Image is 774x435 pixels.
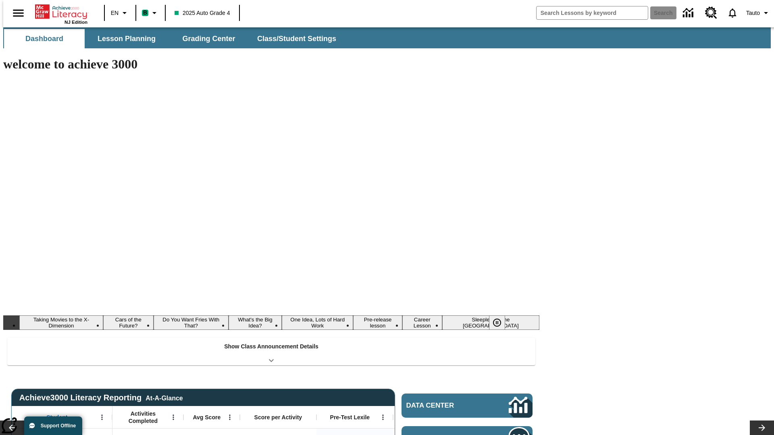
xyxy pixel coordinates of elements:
[96,411,108,423] button: Open Menu
[167,411,179,423] button: Open Menu
[19,393,183,402] span: Achieve3000 Literacy Reporting
[330,414,370,421] span: Pre-Test Lexile
[750,420,774,435] button: Lesson carousel, Next
[7,338,535,365] div: Show Class Announcement Details
[175,9,230,17] span: 2025 Auto Grade 4
[35,3,87,25] div: Home
[224,411,236,423] button: Open Menu
[722,2,743,23] a: Notifications
[229,315,282,330] button: Slide 4 What's the Big Idea?
[6,1,30,25] button: Open side menu
[746,9,760,17] span: Tauto
[743,6,774,20] button: Profile/Settings
[251,29,343,48] button: Class/Student Settings
[64,20,87,25] span: NJ Edition
[86,29,167,48] button: Lesson Planning
[103,315,154,330] button: Slide 2 Cars of the Future?
[3,57,539,72] h1: welcome to achieve 3000
[442,315,539,330] button: Slide 8 Sleepless in the Animal Kingdom
[4,29,85,48] button: Dashboard
[282,315,353,330] button: Slide 5 One Idea, Lots of Hard Work
[169,29,249,48] button: Grading Center
[193,414,221,421] span: Avg Score
[402,315,442,330] button: Slide 7 Career Lesson
[489,315,513,330] div: Pause
[377,411,389,423] button: Open Menu
[19,315,103,330] button: Slide 1 Taking Movies to the X-Dimension
[35,4,87,20] a: Home
[46,414,67,421] span: Student
[3,27,771,48] div: SubNavbar
[117,410,170,425] span: Activities Completed
[139,6,162,20] button: Boost Class color is mint green. Change class color
[402,394,533,418] a: Data Center
[254,414,302,421] span: Score per Activity
[143,8,147,18] span: B
[537,6,648,19] input: search field
[406,402,482,410] span: Data Center
[111,9,119,17] span: EN
[700,2,722,24] a: Resource Center, Will open in new tab
[154,315,229,330] button: Slide 3 Do You Want Fries With That?
[353,315,402,330] button: Slide 6 Pre-release lesson
[678,2,700,24] a: Data Center
[41,423,76,429] span: Support Offline
[107,6,133,20] button: Language: EN, Select a language
[146,393,183,402] div: At-A-Glance
[224,342,318,351] p: Show Class Announcement Details
[24,416,82,435] button: Support Offline
[3,29,343,48] div: SubNavbar
[489,315,505,330] button: Pause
